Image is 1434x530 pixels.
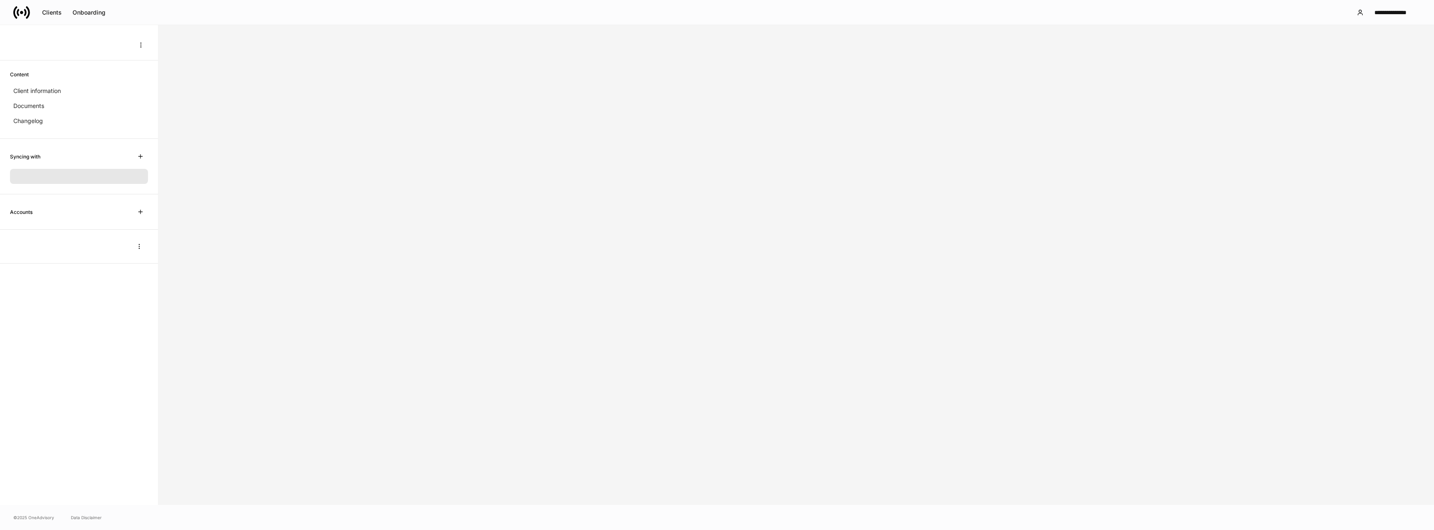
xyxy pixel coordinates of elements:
h6: Accounts [10,208,33,216]
span: © 2025 OneAdvisory [13,514,54,521]
div: Clients [42,10,62,15]
button: Clients [37,6,67,19]
a: Client information [10,83,148,98]
button: Onboarding [67,6,111,19]
div: Onboarding [73,10,105,15]
a: Changelog [10,113,148,128]
p: Documents [13,102,44,110]
p: Changelog [13,117,43,125]
h6: Syncing with [10,153,40,161]
a: Documents [10,98,148,113]
h6: Content [10,70,29,78]
a: Data Disclaimer [71,514,102,521]
p: Client information [13,87,61,95]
